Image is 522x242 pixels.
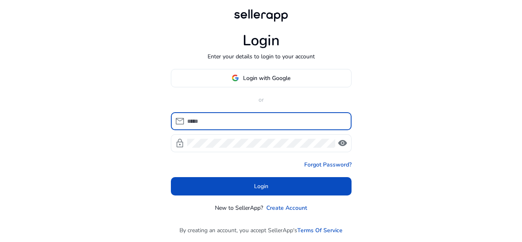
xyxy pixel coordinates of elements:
span: visibility [338,138,347,148]
span: lock [175,138,185,148]
span: Login [254,182,268,191]
p: Enter your details to login to your account [208,52,315,61]
a: Create Account [266,204,307,212]
p: New to SellerApp? [215,204,263,212]
span: mail [175,116,185,126]
p: or [171,95,352,104]
span: Login with Google [243,74,290,82]
img: google-logo.svg [232,74,239,82]
button: Login with Google [171,69,352,87]
a: Forgot Password? [304,160,352,169]
a: Terms Of Service [297,226,343,235]
h1: Login [243,32,280,49]
button: Login [171,177,352,195]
